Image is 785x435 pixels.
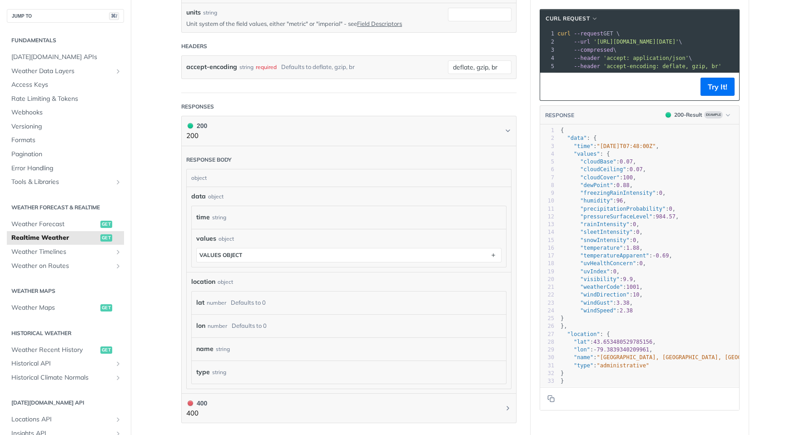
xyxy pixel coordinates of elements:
[540,362,554,370] div: 31
[100,304,112,311] span: get
[540,331,554,338] div: 27
[580,229,633,235] span: "sleetIntensity"
[7,413,124,426] a: Locations APIShow subpages for Locations API
[580,221,629,227] span: "rainIntensity"
[561,370,564,376] span: }
[540,283,554,291] div: 21
[181,146,517,394] div: 200 200200
[561,268,620,275] span: : ,
[580,213,652,220] span: "pressureSurfaceLevel"
[11,164,122,173] span: Error Handling
[561,260,646,267] span: : ,
[561,331,610,337] span: : {
[540,237,554,244] div: 15
[580,166,626,173] span: "cloudCeiling"
[540,315,554,322] div: 25
[11,94,122,104] span: Rate Limiting & Tokens
[557,55,692,61] span: \
[540,221,554,228] div: 13
[540,150,554,158] div: 4
[574,151,600,157] span: "values"
[7,203,124,212] h2: Weather Forecast & realtime
[557,30,571,37] span: curl
[603,63,721,69] span: 'accept-encoding: deflate, gzip, br'
[11,67,112,76] span: Weather Data Layers
[540,213,554,221] div: 12
[633,221,636,227] span: 0
[11,122,122,131] span: Versioning
[11,346,98,355] span: Weather Recent History
[540,46,556,54] div: 3
[620,307,633,314] span: 2.38
[561,276,636,282] span: : ,
[186,398,207,408] div: 400
[231,296,266,309] div: Defaults to 0
[540,299,554,307] div: 23
[186,131,207,141] p: 200
[545,111,575,120] button: RESPONSE
[580,190,656,196] span: "freezingRainIntensity"
[561,346,652,353] span: : ,
[540,354,554,361] div: 30
[540,197,554,205] div: 10
[504,127,512,134] svg: Chevron
[196,234,216,243] span: values
[114,416,122,423] button: Show subpages for Locations API
[114,68,122,75] button: Show subpages for Weather Data Layers
[212,366,226,379] div: string
[557,47,616,53] span: \
[561,362,649,369] span: :
[561,174,636,181] span: : ,
[593,339,652,345] span: 43.653480529785156
[574,55,600,61] span: --header
[7,175,124,189] a: Tools & LibrariesShow subpages for Tools & Libraries
[652,252,656,259] span: -
[540,252,554,260] div: 17
[580,307,616,314] span: "windSpeed"
[593,39,679,45] span: '[URL][DOMAIN_NAME][DATE]'
[540,143,554,150] div: 3
[659,190,662,196] span: 0
[540,205,554,213] div: 11
[11,262,112,271] span: Weather on Routes
[626,245,640,251] span: 1.88
[669,206,672,212] span: 0
[574,354,593,361] span: "name"
[540,174,554,182] div: 7
[540,189,554,197] div: 9
[196,319,205,332] label: lon
[11,220,98,229] span: Weather Forecast
[580,237,629,243] span: "snowIntensity"
[540,322,554,330] div: 26
[593,346,596,353] span: -
[580,198,613,204] span: "humidity"
[100,346,112,354] span: get
[545,392,557,405] button: Copy to clipboard
[561,229,643,235] span: : ,
[114,178,122,186] button: Show subpages for Tools & Libraries
[11,373,112,382] span: Historical Climate Normals
[7,106,124,119] a: Webhooks
[561,378,564,384] span: }
[704,111,723,119] span: Example
[281,60,355,74] div: Defaults to deflate, gzip, br
[561,323,567,329] span: },
[580,158,616,165] span: "cloudBase"
[114,360,122,367] button: Show subpages for Historical API
[186,8,201,17] label: units
[11,53,122,62] span: [DATE][DOMAIN_NAME] APIs
[191,277,215,287] span: location
[188,400,193,406] span: 400
[616,300,630,306] span: 3.38
[623,174,633,181] span: 100
[11,233,98,242] span: Realtime Weather
[540,54,556,62] div: 4
[574,362,593,369] span: "type"
[186,408,207,419] p: 400
[186,398,512,419] button: 400 400400
[197,248,501,262] button: values object
[540,30,556,38] div: 1
[7,399,124,407] h2: [DATE][DOMAIN_NAME] API
[546,15,590,23] span: cURL Request
[574,63,600,69] span: --header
